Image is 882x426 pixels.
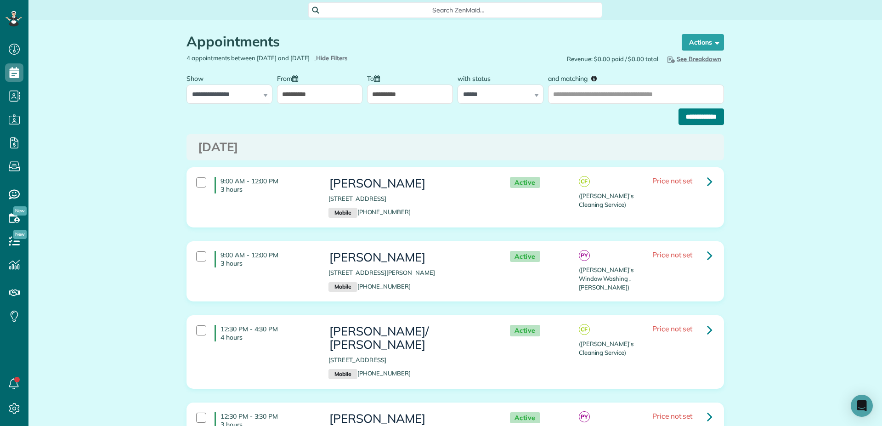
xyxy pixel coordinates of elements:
[666,55,721,62] span: See Breakdown
[187,34,664,49] h1: Appointments
[579,192,633,208] span: ([PERSON_NAME]'s Cleaning Service)
[510,251,540,262] span: Active
[220,259,315,267] p: 3 hours
[328,208,357,218] small: Mobile
[13,206,27,216] span: New
[652,176,693,185] span: Price not set
[328,283,411,290] a: Mobile[PHONE_NUMBER]
[579,250,590,261] span: PY
[851,395,873,417] div: Open Intercom Messenger
[579,176,590,187] span: CF
[328,325,491,351] h3: [PERSON_NAME]/ [PERSON_NAME]
[198,141,712,154] h3: [DATE]
[277,69,303,86] label: From
[328,282,357,292] small: Mobile
[579,266,633,291] span: ([PERSON_NAME]'s Window Washing , [PERSON_NAME])
[510,177,540,188] span: Active
[328,356,491,364] p: [STREET_ADDRESS]
[13,230,27,239] span: New
[316,54,348,62] span: Hide Filters
[328,177,491,190] h3: [PERSON_NAME]
[220,185,315,193] p: 3 hours
[215,177,315,193] h4: 9:00 AM - 12:00 PM
[328,412,491,426] h3: [PERSON_NAME]
[328,268,491,277] p: [STREET_ADDRESS][PERSON_NAME]
[328,194,491,203] p: [STREET_ADDRESS]
[663,54,724,64] button: See Breakdown
[652,250,693,259] span: Price not set
[367,69,384,86] label: To
[548,69,604,86] label: and matching
[682,34,724,51] button: Actions
[328,251,491,264] h3: [PERSON_NAME]
[180,54,455,62] div: 4 appointments between [DATE] and [DATE]
[328,369,411,377] a: Mobile[PHONE_NUMBER]
[215,325,315,341] h4: 12:30 PM - 4:30 PM
[215,251,315,267] h4: 9:00 AM - 12:00 PM
[220,333,315,341] p: 4 hours
[510,412,540,424] span: Active
[314,54,348,62] a: Hide Filters
[567,55,658,63] span: Revenue: $0.00 paid / $0.00 total
[652,324,693,333] span: Price not set
[328,208,411,216] a: Mobile[PHONE_NUMBER]
[652,411,693,420] span: Price not set
[579,324,590,335] span: CF
[510,325,540,336] span: Active
[579,411,590,422] span: PY
[579,340,633,356] span: ([PERSON_NAME]'s Cleaning Service)
[328,369,357,379] small: Mobile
